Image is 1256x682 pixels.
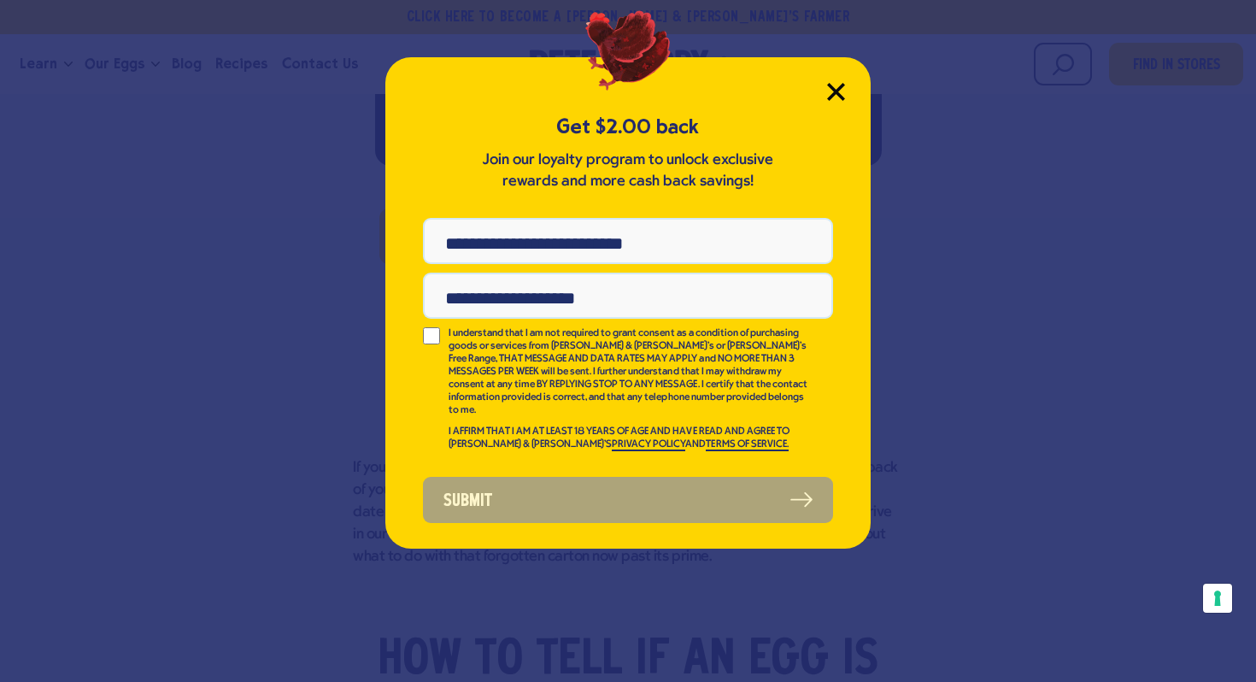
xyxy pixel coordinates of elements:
input: I understand that I am not required to grant consent as a condition of purchasing goods or servic... [423,327,440,344]
button: Close Modal [827,83,845,101]
button: Submit [423,477,833,523]
p: I understand that I am not required to grant consent as a condition of purchasing goods or servic... [449,327,809,417]
p: I AFFIRM THAT I AM AT LEAST 18 YEARS OF AGE AND HAVE READ AND AGREE TO [PERSON_NAME] & [PERSON_NA... [449,426,809,451]
p: Join our loyalty program to unlock exclusive rewards and more cash back savings! [478,150,778,192]
h5: Get $2.00 back [423,113,833,141]
a: PRIVACY POLICY [612,439,685,451]
button: Your consent preferences for tracking technologies [1203,584,1232,613]
a: TERMS OF SERVICE. [706,439,788,451]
